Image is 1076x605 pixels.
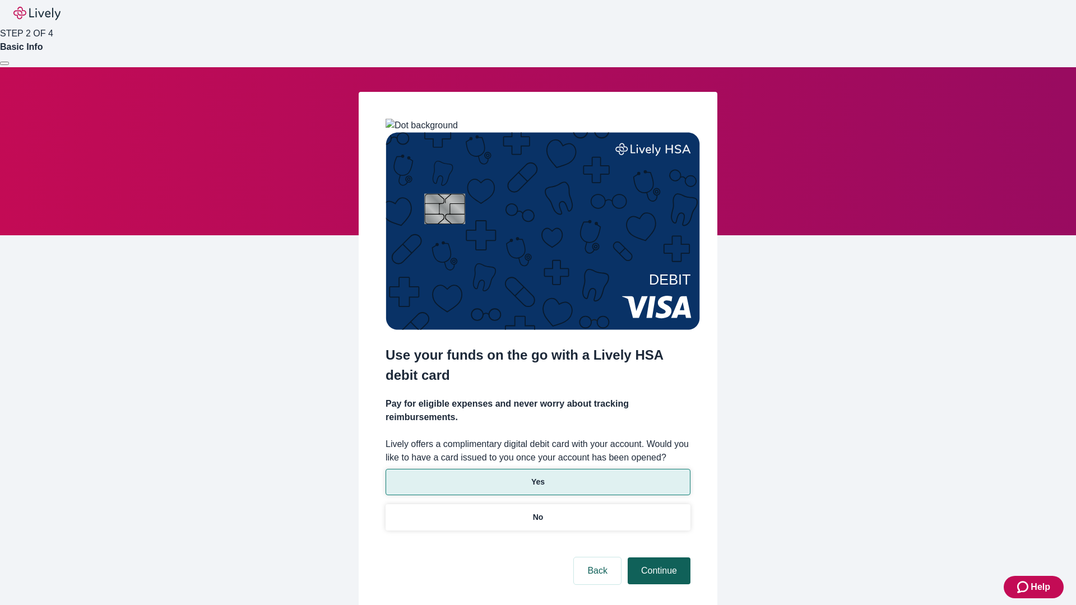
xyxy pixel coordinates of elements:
[574,557,621,584] button: Back
[13,7,61,20] img: Lively
[533,511,544,523] p: No
[628,557,690,584] button: Continue
[386,119,458,132] img: Dot background
[1031,580,1050,594] span: Help
[1004,576,1064,598] button: Zendesk support iconHelp
[386,469,690,495] button: Yes
[386,504,690,530] button: No
[531,476,545,488] p: Yes
[386,438,690,464] label: Lively offers a complimentary digital debit card with your account. Would you like to have a card...
[386,345,690,385] h2: Use your funds on the go with a Lively HSA debit card
[1017,580,1031,594] svg: Zendesk support icon
[386,132,700,330] img: Debit card
[386,397,690,424] h4: Pay for eligible expenses and never worry about tracking reimbursements.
